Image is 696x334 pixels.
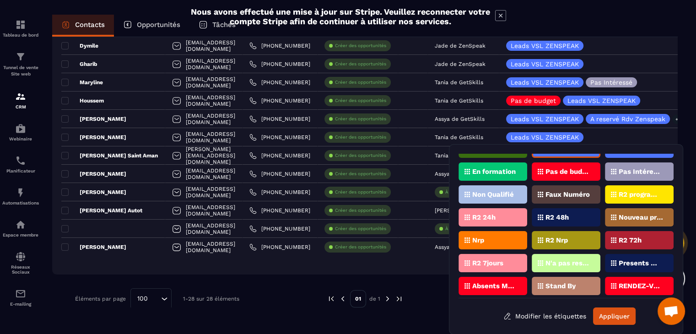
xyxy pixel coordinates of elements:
[545,283,576,289] p: Stand By
[445,189,467,195] p: À associe
[335,226,386,232] p: Créer des opportunités
[335,244,386,250] p: Créer des opportunités
[2,180,39,212] a: automationsautomationsAutomatisations
[249,189,310,196] a: [PHONE_NUMBER]
[472,191,514,198] p: Non Qualifié
[590,116,665,122] p: A reservé Rdv Zenspeak
[75,296,126,302] p: Éléments par page
[435,152,483,159] p: Tania de GetSkills
[61,189,126,196] p: [PERSON_NAME]
[183,296,239,302] p: 1-28 sur 28 éléments
[134,294,151,304] span: 100
[249,79,310,86] a: [PHONE_NUMBER]
[619,168,663,175] p: Pas Intéressé
[511,134,579,140] p: Leads VSL ZENSPEAK
[249,152,310,159] a: [PHONE_NUMBER]
[2,104,39,109] p: CRM
[335,43,386,49] p: Créer des opportunités
[335,171,386,177] p: Créer des opportunités
[15,288,26,299] img: email
[435,171,485,177] p: Assya de GetSkills
[511,97,556,104] p: Pas de budget
[435,207,480,214] p: [PERSON_NAME]
[249,207,310,214] a: [PHONE_NUMBER]
[545,191,590,198] p: Faux Numéro
[2,302,39,307] p: E-mailing
[2,281,39,313] a: emailemailE-mailing
[75,21,105,29] p: Contacts
[472,214,496,221] p: R2 24h
[335,152,386,159] p: Créer des opportunités
[61,170,126,178] p: [PERSON_NAME]
[151,294,159,304] input: Search for option
[435,116,485,122] p: Assya de GetSkills
[15,219,26,230] img: automations
[545,260,590,266] p: N'a pas reservé Rdv Zenspeak
[383,295,392,303] img: next
[511,116,579,122] p: Leads VSL ZENSPEAK
[2,244,39,281] a: social-networksocial-networkRéseaux Sociaux
[15,123,26,134] img: automations
[619,214,663,221] p: Nouveau prospect
[2,148,39,180] a: schedulerschedulerPlanificateur
[2,84,39,116] a: formationformationCRM
[593,307,636,325] button: Appliquer
[249,97,310,104] a: [PHONE_NUMBER]
[2,44,39,84] a: formationformationTunnel de vente Site web
[619,260,663,266] p: Presents Masterclass
[2,12,39,44] a: formationformationTableau de bord
[335,61,386,67] p: Créer des opportunités
[335,79,386,86] p: Créer des opportunités
[2,136,39,141] p: Webinaire
[189,15,245,37] a: Tâches
[472,237,484,243] p: Nrp
[61,134,126,141] p: [PERSON_NAME]
[52,15,114,37] a: Contacts
[567,97,636,104] p: Leads VSL ZENSPEAK
[435,97,483,104] p: Tania de GetSkills
[15,19,26,30] img: formation
[130,288,172,309] div: Search for option
[2,264,39,275] p: Réseaux Sociaux
[619,237,642,243] p: R2 72h
[2,32,39,38] p: Tableau de bord
[15,91,26,102] img: formation
[511,61,579,67] p: Leads VSL ZENSPEAK
[327,295,335,303] img: prev
[335,134,386,140] p: Créer des opportunités
[2,65,39,77] p: Tunnel de vente Site web
[2,168,39,173] p: Planificateur
[395,295,403,303] img: next
[335,97,386,104] p: Créer des opportunités
[619,283,663,289] p: RENDEZ-VOUS PROGRAMMé V1 (ZenSpeak à vie)
[61,152,158,159] p: [PERSON_NAME] Saint Aman
[15,51,26,62] img: formation
[339,295,347,303] img: prev
[545,214,569,221] p: R2 48h
[658,297,685,325] div: Ouvrir le chat
[435,244,485,250] p: Assya de GetSkills
[496,308,593,324] button: Modifier les étiquettes
[2,212,39,244] a: automationsautomationsEspace membre
[114,15,189,37] a: Opportunités
[545,168,590,175] p: Pas de budget
[2,116,39,148] a: automationsautomationsWebinaire
[590,79,632,86] p: Pas Intéressé
[335,116,386,122] p: Créer des opportunités
[2,232,39,237] p: Espace membre
[472,260,503,266] p: R2 7jours
[137,21,180,29] p: Opportunités
[249,115,310,123] a: [PHONE_NUMBER]
[619,191,663,198] p: R2 programmé
[61,243,126,251] p: [PERSON_NAME]
[249,225,310,232] a: [PHONE_NUMBER]
[15,251,26,262] img: social-network
[335,189,386,195] p: Créer des opportunités
[369,295,380,302] p: de 1
[15,155,26,166] img: scheduler
[15,187,26,198] img: automations
[335,207,386,214] p: Créer des opportunités
[511,43,579,49] p: Leads VSL ZENSPEAK
[445,226,467,232] p: À associe
[435,134,483,140] p: Tania de GetSkills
